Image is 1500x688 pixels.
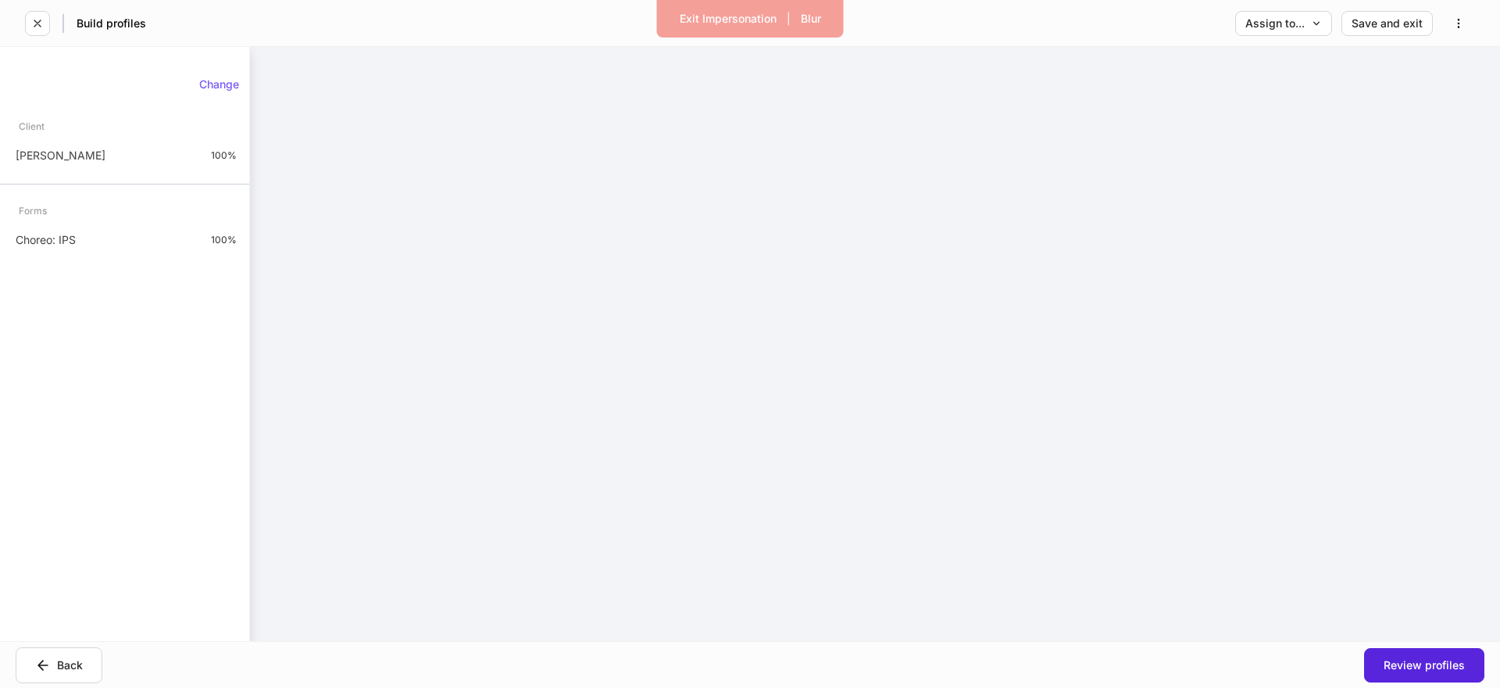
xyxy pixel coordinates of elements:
div: Review profiles [1384,660,1465,671]
p: [PERSON_NAME] [16,148,105,163]
button: Exit Impersonation [670,6,787,31]
div: Client [19,113,45,140]
h5: Build profiles [77,16,146,31]
p: Choreo: IPS [16,232,76,248]
div: Assign to... [1245,18,1322,29]
div: Change [199,79,239,90]
div: Blur [801,13,821,24]
div: Back [35,658,83,673]
div: Forms [19,197,47,224]
button: Review profiles [1364,648,1484,683]
button: Blur [791,6,831,31]
div: Exit Impersonation [680,13,777,24]
button: Change [189,72,249,97]
button: Assign to... [1235,11,1332,36]
p: 100% [211,234,237,246]
button: Save and exit [1341,11,1433,36]
p: 100% [211,149,237,162]
button: Back [16,647,102,683]
div: Save and exit [1352,18,1423,29]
